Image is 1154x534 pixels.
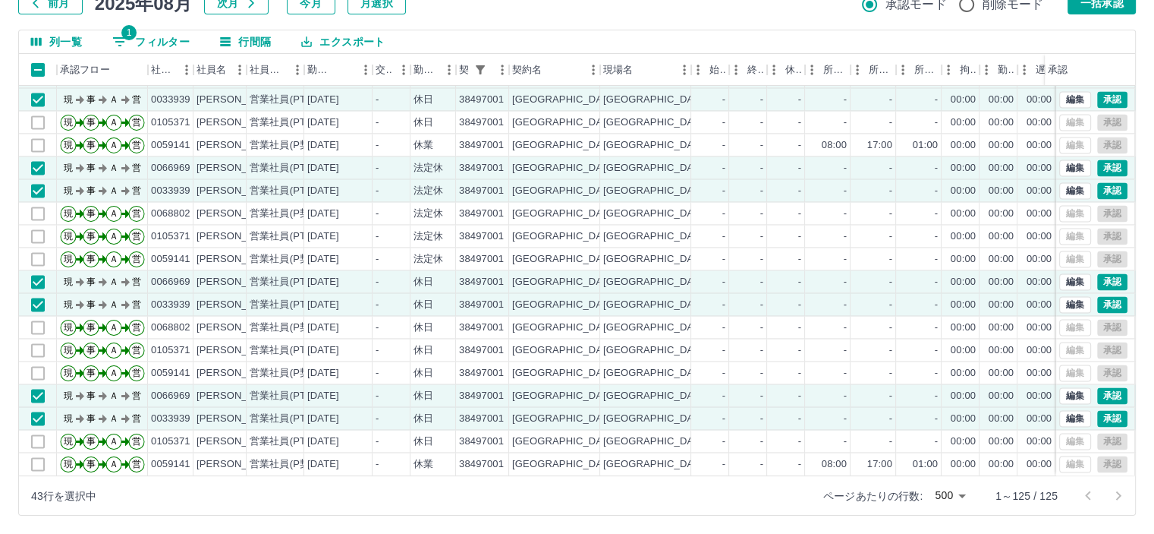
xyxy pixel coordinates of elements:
[197,138,279,153] div: [PERSON_NAME]
[438,58,461,81] button: メニュー
[307,54,333,86] div: 勤務日
[935,298,938,312] div: -
[376,229,379,244] div: -
[951,138,976,153] div: 00:00
[307,184,339,198] div: [DATE]
[1036,54,1052,86] div: 遅刻等
[798,161,801,175] div: -
[64,140,73,150] text: 現
[470,59,491,81] button: フィルター表示
[998,54,1014,86] div: 勤務
[673,58,696,81] button: メニュー
[413,252,443,267] div: 法定休
[823,54,847,86] div: 所定開始
[603,115,768,130] div: [GEOGRAPHIC_DATA]立摂津小学校
[197,161,279,175] div: [PERSON_NAME]
[889,229,892,244] div: -
[197,115,279,130] div: [PERSON_NAME]
[376,115,379,130] div: -
[456,54,509,86] div: 契約コード
[121,25,137,40] span: 1
[889,93,892,107] div: -
[1097,410,1127,427] button: 承認
[798,184,801,198] div: -
[1059,387,1091,404] button: 編集
[376,161,379,175] div: -
[1097,160,1127,176] button: 承認
[132,140,141,150] text: 営
[151,321,190,335] div: 0068802
[86,140,96,150] text: 事
[197,54,226,86] div: 社員名
[197,207,279,221] div: [PERSON_NAME]
[1027,229,1052,244] div: 00:00
[1027,115,1052,130] div: 00:00
[512,298,617,312] div: [GEOGRAPHIC_DATA]
[512,184,617,198] div: [GEOGRAPHIC_DATA]
[132,208,141,219] text: 営
[1027,138,1052,153] div: 00:00
[512,138,617,153] div: [GEOGRAPHIC_DATA]
[376,184,379,198] div: -
[951,115,976,130] div: 00:00
[1097,296,1127,313] button: 承認
[132,163,141,173] text: 営
[512,207,617,221] div: [GEOGRAPHIC_DATA]
[512,229,617,244] div: [GEOGRAPHIC_DATA]
[470,59,491,81] div: 1件のフィルターを適用中
[989,93,1014,107] div: 00:00
[603,161,768,175] div: [GEOGRAPHIC_DATA]立摂津小学校
[603,252,768,267] div: [GEOGRAPHIC_DATA]立摂津小学校
[1097,387,1127,404] button: 承認
[512,275,617,289] div: [GEOGRAPHIC_DATA]
[64,276,73,287] text: 現
[989,115,1014,130] div: 00:00
[64,163,73,173] text: 現
[851,54,896,86] div: 所定終業
[376,93,379,107] div: -
[1027,207,1052,221] div: 00:00
[844,161,847,175] div: -
[109,94,118,105] text: Ａ
[1027,252,1052,267] div: 00:00
[100,30,202,53] button: フィルター表示
[722,207,725,221] div: -
[307,229,339,244] div: [DATE]
[951,93,976,107] div: 00:00
[151,298,190,312] div: 0033939
[798,229,801,244] div: -
[376,275,379,289] div: -
[64,231,73,242] text: 現
[459,275,504,289] div: 38497001
[64,208,73,219] text: 現
[148,54,193,86] div: 社員番号
[151,252,190,267] div: 0059141
[459,161,504,175] div: 38497001
[60,54,110,86] div: 承認フロー
[175,58,198,81] button: メニュー
[197,298,279,312] div: [PERSON_NAME]
[760,161,763,175] div: -
[197,93,279,107] div: [PERSON_NAME]
[979,54,1017,86] div: 勤務
[889,115,892,130] div: -
[1059,160,1091,176] button: 編集
[951,275,976,289] div: 00:00
[376,54,392,86] div: 交通費
[798,207,801,221] div: -
[413,275,433,289] div: 休日
[512,54,542,86] div: 契約名
[1059,410,1091,427] button: 編集
[1059,182,1091,199] button: 編集
[1097,273,1127,290] button: 承認
[376,207,379,221] div: -
[889,298,892,312] div: -
[307,161,339,175] div: [DATE]
[413,298,433,312] div: 休日
[197,184,279,198] div: [PERSON_NAME]
[19,30,94,53] button: 列選択
[989,252,1014,267] div: 00:00
[989,184,1014,198] div: 00:00
[722,115,725,130] div: -
[989,275,1014,289] div: 00:00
